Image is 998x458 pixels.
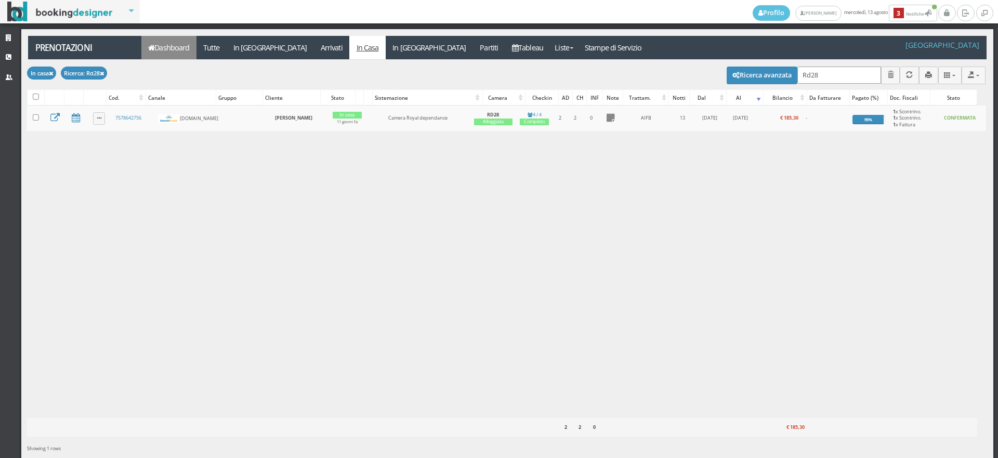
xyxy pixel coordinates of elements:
td: 0 [583,106,599,132]
div: Bilancio [764,90,807,105]
div: Sistemazione [373,90,482,105]
td: [DATE] [726,106,755,132]
button: Ricerca avanzata [727,67,797,84]
td: x Scontrino. x Scontrino. x Fattura [889,106,935,132]
button: 3Notifiche [889,5,937,21]
div: Checkin [526,90,558,105]
div: 95% [852,115,884,124]
td: 2 [553,106,568,132]
td: AIFB [622,106,671,132]
div: Completo [520,119,548,125]
button: Export [962,67,986,84]
b: CONFERMATA [944,114,976,121]
div: In casa [333,112,361,119]
td: - [802,106,849,132]
a: In [GEOGRAPHIC_DATA] [226,36,313,59]
div: Pagato (%) [850,90,887,105]
a: In Casa [349,36,386,59]
button: Ricerca: Rd28 [61,67,108,80]
div: Alloggiata [474,119,513,125]
a: 4 / 4Completo [520,111,548,125]
div: Dal [690,90,726,105]
td: 13 [671,106,694,132]
div: Cod. [107,90,146,105]
b: 0 [593,424,596,430]
div: Gruppo [216,90,262,105]
a: Tableau [505,36,550,59]
h4: [GEOGRAPHIC_DATA] [905,41,979,49]
div: Trattam. [623,90,668,105]
b: € 185,30 [780,114,798,121]
a: Tutte [196,36,227,59]
button: Aggiorna [900,67,919,84]
a: [PERSON_NAME] [795,6,842,21]
td: Camera Royal dependance [385,106,470,132]
b: 2 [564,424,567,430]
a: Profilo [753,5,790,21]
a: Prenotazioni [28,36,136,59]
b: [PERSON_NAME] [275,114,312,121]
a: Partiti [473,36,505,59]
div: Doc. Fiscali [888,90,930,105]
div: Al [727,90,763,105]
a: Arrivati [313,36,349,59]
div: Cliente [263,90,320,105]
b: 1 [893,114,896,121]
div: Note [602,90,622,105]
b: 1 [893,108,896,115]
b: 1 [893,121,896,128]
img: BookingDesigner.com [7,2,113,22]
div: Stato [930,90,977,105]
div: Canale [146,90,216,105]
b: 2 [579,424,581,430]
b: 3 [894,8,904,19]
small: 11 giorni fa [337,119,358,124]
div: Da Fatturare [807,90,850,105]
div: Stato [321,90,354,105]
a: In [GEOGRAPHIC_DATA] [386,36,473,59]
input: Cerca [797,67,881,84]
a: 7578642756 [115,114,141,121]
span: Showing 1 rows [27,445,61,452]
div: CH [573,90,586,105]
button: In casa [27,67,56,80]
div: Notti [669,90,689,105]
div: Camera [483,90,526,105]
td: [DOMAIN_NAME] [154,106,225,132]
span: mercoledì, 13 agosto [753,5,938,21]
a: Liste [550,36,577,59]
div: INF [587,90,602,105]
td: 2 [568,106,583,132]
a: Stampe di Servizio [578,36,649,59]
img: bianchihotels.svg [158,114,180,123]
td: [DATE] [694,106,726,132]
div: € 185,30 [763,421,807,434]
a: Dashboard [141,36,196,59]
b: RD28 [487,111,499,118]
div: AD [559,90,572,105]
